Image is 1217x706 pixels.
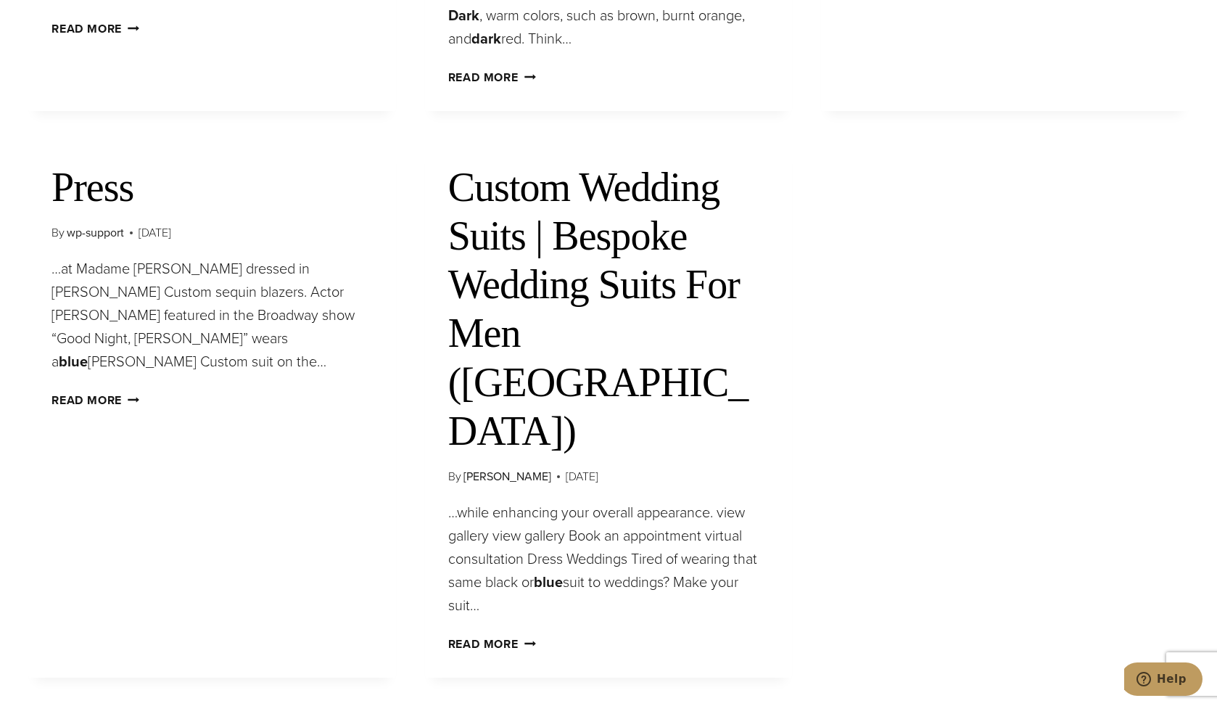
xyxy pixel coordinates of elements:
[51,223,65,242] span: By
[463,468,551,485] a: [PERSON_NAME]
[534,571,563,593] strong: blue
[448,4,479,26] strong: Dark
[448,636,536,652] a: Read More
[51,20,139,37] a: Read More
[448,501,757,616] span: …while enhancing your overall appearance. view gallery view gallery Book an appointment virtual c...
[51,392,139,409] a: Read More
[139,223,171,242] time: [DATE]
[448,165,748,453] a: Custom Wedding Suits | Bespoke Wedding Suits For Men ([GEOGRAPHIC_DATA])
[67,224,124,241] a: wp-support
[51,165,133,210] a: Press
[566,467,598,486] time: [DATE]
[59,350,88,372] strong: blue
[51,258,355,372] span: …at Madame [PERSON_NAME] dressed in [PERSON_NAME] Custom sequin blazers. Actor [PERSON_NAME] feat...
[471,28,501,49] strong: dark
[448,467,461,486] span: By
[448,69,536,86] a: Read More
[1124,662,1202,699] iframe: Opens a widget where you can chat to one of our agents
